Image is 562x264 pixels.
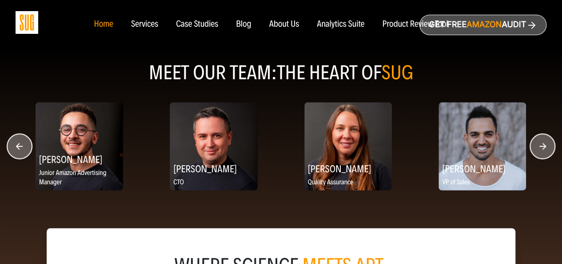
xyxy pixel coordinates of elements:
h2: [PERSON_NAME] [36,150,123,168]
img: Konstantin Komarov, CTO [170,102,257,190]
img: Viktoriia Komarova, Quality Assurance [304,102,392,190]
h2: [PERSON_NAME] [438,160,526,177]
span: Amazon [466,20,502,29]
h2: [PERSON_NAME] [304,160,392,177]
a: Services [131,20,158,29]
img: Jeff Siddiqi, VP of Sales [438,102,526,190]
a: Get freeAmazonAudit [419,15,546,35]
img: Kevin Bradberry, Junior Amazon Advertising Manager [36,102,123,190]
a: Home [94,20,113,29]
span: SUG [382,61,414,85]
a: About Us [269,20,299,29]
p: VP of Sales [438,177,526,188]
p: Quality Assurance [304,177,392,188]
img: Sug [16,11,38,34]
p: CTO [170,177,257,188]
a: Case Studies [176,20,218,29]
p: Junior Amazon Advertising Manager [36,168,123,188]
h2: [PERSON_NAME] [170,160,257,177]
a: Product Review Tool [382,20,448,29]
a: Blog [236,20,251,29]
a: Analytics Suite [317,20,364,29]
